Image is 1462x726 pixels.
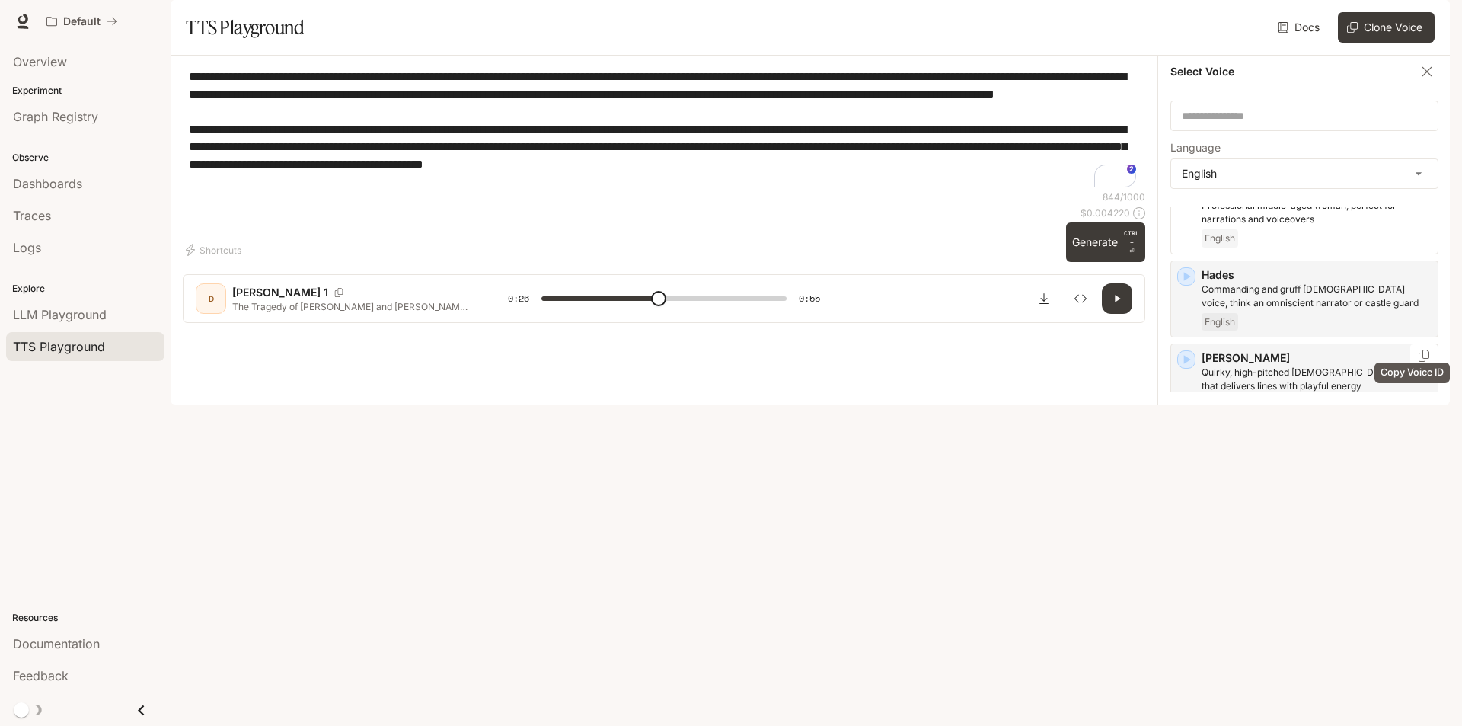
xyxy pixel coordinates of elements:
p: Default [63,15,101,28]
button: All workspaces [40,6,124,37]
p: Professional middle-aged woman, perfect for narrations and voiceovers [1202,199,1432,226]
textarea: To enrich screen reader interactions, please activate Accessibility in Grammarly extension settings [189,68,1139,190]
button: Clone Voice [1338,12,1435,43]
p: Hades [1202,267,1432,283]
p: [PERSON_NAME] [1202,350,1432,366]
p: CTRL + [1124,229,1139,247]
p: The Tragedy of [PERSON_NAME] and [PERSON_NAME], often shortened to [PERSON_NAME] and [PERSON_NAME... [232,300,471,313]
div: English [1171,159,1438,188]
button: Inspect [1065,283,1096,314]
span: English [1202,229,1238,248]
p: [PERSON_NAME] 1 [232,285,328,300]
p: Language [1170,142,1221,153]
p: Quirky, high-pitched female voice that delivers lines with playful energy [1202,366,1432,393]
button: Copy Voice ID [328,288,350,297]
div: Copy Voice ID [1374,363,1450,383]
span: English [1202,313,1238,331]
span: 0:26 [508,291,529,306]
div: D [199,286,223,311]
button: Copy Voice ID [1416,350,1432,362]
button: Download audio [1029,283,1059,314]
a: Docs [1275,12,1326,43]
h1: TTS Playground [186,12,304,43]
p: Commanding and gruff male voice, think an omniscient narrator or castle guard [1202,283,1432,310]
button: GenerateCTRL +⏎ [1066,222,1145,262]
p: 844 / 1000 [1103,190,1145,203]
button: Shortcuts [183,238,247,262]
span: 0:55 [799,291,820,306]
p: ⏎ [1124,229,1139,256]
